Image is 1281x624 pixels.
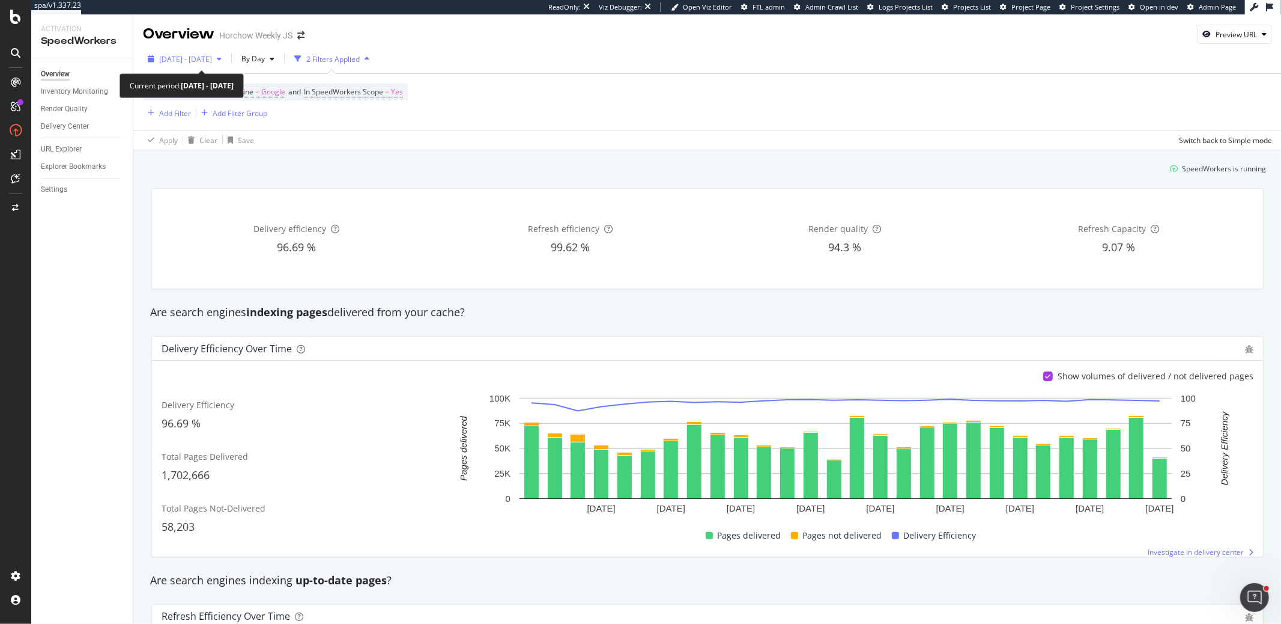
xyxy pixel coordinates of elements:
[1058,370,1253,382] div: Show volumes of delivered / not delivered pages
[494,418,510,429] text: 75K
[506,494,510,504] text: 0
[489,393,510,403] text: 100K
[199,135,217,145] div: Clear
[1216,29,1257,40] div: Preview URL
[671,2,732,12] a: Open Viz Editor
[41,68,70,81] div: Overview
[1219,411,1229,485] text: Delivery Efficiency
[1148,547,1244,557] span: Investigate in delivery center
[162,503,265,514] span: Total Pages Not-Delivered
[1140,2,1178,11] span: Open in dev
[494,468,510,479] text: 25K
[162,343,292,355] div: Delivery Efficiency over time
[1011,2,1050,11] span: Project Page
[803,528,882,543] span: Pages not delivered
[551,240,590,254] span: 99.62 %
[438,392,1253,518] svg: A chart.
[223,130,254,150] button: Save
[41,85,108,98] div: Inventory Monitoring
[41,85,124,98] a: Inventory Monitoring
[458,416,468,481] text: Pages delivered
[41,183,124,196] a: Settings
[213,108,267,118] div: Add Filter Group
[808,223,868,234] span: Render quality
[306,54,360,64] div: 2 Filters Applied
[143,24,214,44] div: Overview
[936,503,965,513] text: [DATE]
[494,443,510,453] text: 50K
[238,135,254,145] div: Save
[727,503,755,513] text: [DATE]
[143,106,191,120] button: Add Filter
[41,103,88,115] div: Render Quality
[181,81,234,91] b: [DATE] - [DATE]
[183,130,217,150] button: Clear
[599,2,642,12] div: Viz Debugger:
[1146,503,1174,513] text: [DATE]
[237,54,265,64] span: By Day
[953,2,991,11] span: Projects List
[253,223,326,234] span: Delivery efficiency
[1174,130,1272,150] button: Switch back to Simple mode
[261,84,285,100] span: Google
[1000,2,1050,12] a: Project Page
[683,2,732,11] span: Open Viz Editor
[288,87,301,97] span: and
[718,528,781,543] span: Pages delivered
[41,24,123,34] div: Activation
[1179,135,1272,145] div: Switch back to Simple mode
[796,503,825,513] text: [DATE]
[753,2,785,11] span: FTL admin
[143,49,226,69] button: [DATE] - [DATE]
[1181,393,1196,403] text: 100
[1181,494,1186,504] text: 0
[1182,164,1266,174] div: SpeedWorkers is running
[548,2,581,12] div: ReadOnly:
[1245,613,1253,622] div: bug
[41,103,124,115] a: Render Quality
[41,183,67,196] div: Settings
[41,161,124,173] a: Explorer Bookmarks
[159,135,178,145] div: Apply
[289,49,374,69] button: 2 Filters Applied
[162,416,201,430] span: 96.69 %
[1181,468,1191,479] text: 25
[1059,2,1119,12] a: Project Settings
[587,503,616,513] text: [DATE]
[41,143,82,156] div: URL Explorer
[144,573,1271,589] div: Are search engines indexing ?
[41,143,124,156] a: URL Explorer
[41,34,123,48] div: SpeedWorkers
[144,305,1271,320] div: Are search engines delivered from your cache?
[385,87,389,97] span: =
[1240,583,1269,612] iframe: Intercom live chat
[143,130,178,150] button: Apply
[1181,418,1191,429] text: 75
[162,468,210,482] span: 1,702,666
[1006,503,1034,513] text: [DATE]
[159,54,212,64] span: [DATE] - [DATE]
[867,503,895,513] text: [DATE]
[1071,2,1119,11] span: Project Settings
[130,79,234,93] div: Current period:
[297,31,304,40] div: arrow-right-arrow-left
[904,528,977,543] span: Delivery Efficiency
[304,87,383,97] span: In SpeedWorkers Scope
[219,29,292,41] div: Horchow Weekly JS
[1076,503,1104,513] text: [DATE]
[1148,547,1253,557] a: Investigate in delivery center
[1197,25,1272,44] button: Preview URL
[741,2,785,12] a: FTL admin
[255,87,259,97] span: =
[162,399,234,411] span: Delivery Efficiency
[41,161,106,173] div: Explorer Bookmarks
[1199,2,1236,11] span: Admin Page
[1102,240,1135,254] span: 9.07 %
[528,223,599,234] span: Refresh efficiency
[162,519,195,534] span: 58,203
[805,2,858,11] span: Admin Crawl List
[162,610,290,622] div: Refresh Efficiency over time
[41,68,124,81] a: Overview
[41,120,124,133] a: Delivery Center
